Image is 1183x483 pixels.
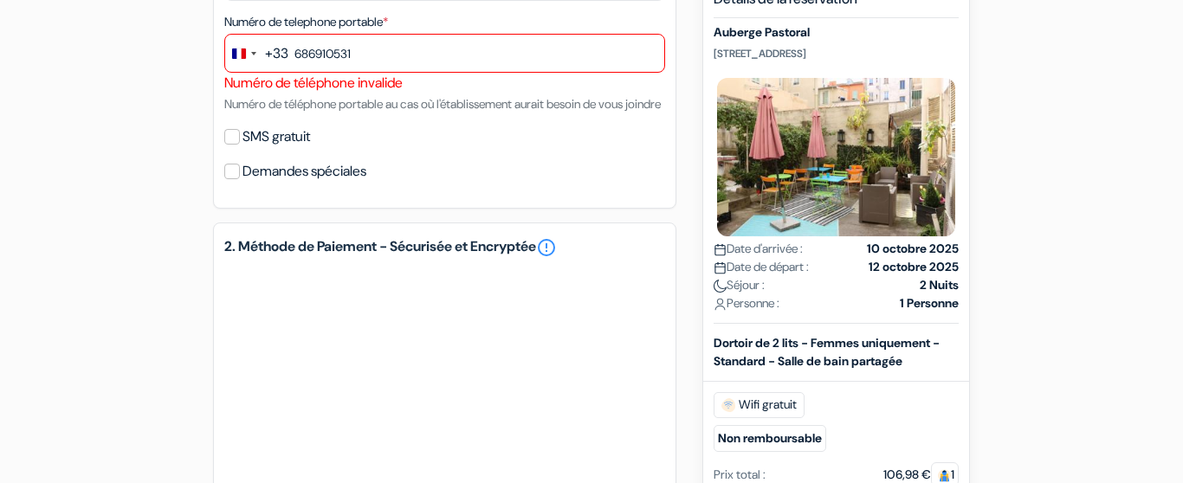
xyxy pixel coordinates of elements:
[714,276,765,294] span: Séjour :
[714,280,727,293] img: moon.svg
[714,240,803,258] span: Date d'arrivée :
[714,25,959,40] h5: Auberge Pastoral
[721,398,735,412] img: free_wifi.svg
[714,294,779,312] span: Personne :
[714,425,826,452] small: Non remboursable
[714,335,940,369] b: Dortoir de 2 lits - Femmes uniquement - Standard - Salle de bain partagée
[242,159,366,184] label: Demandes spéciales
[714,261,727,274] img: calendar.svg
[224,96,661,112] small: Numéro de téléphone portable au cas où l'établissement aurait besoin de vous joindre
[536,237,557,258] a: error_outline
[900,294,959,312] strong: 1 Personne
[242,125,310,149] label: SMS gratuit
[714,392,805,418] span: Wifi gratuit
[265,43,288,64] div: +33
[224,13,388,31] label: Numéro de telephone portable
[938,469,951,482] img: guest.svg
[224,73,665,93] div: Numéro de téléphone invalide
[224,237,665,258] h5: 2. Méthode de Paiement - Sécurisée et Encryptée
[714,243,727,256] img: calendar.svg
[714,258,809,276] span: Date de départ :
[714,298,727,311] img: user_icon.svg
[869,258,959,276] strong: 12 octobre 2025
[714,47,959,61] p: [STREET_ADDRESS]
[920,276,959,294] strong: 2 Nuits
[867,240,959,258] strong: 10 octobre 2025
[225,35,288,72] button: Change country, selected France (+33)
